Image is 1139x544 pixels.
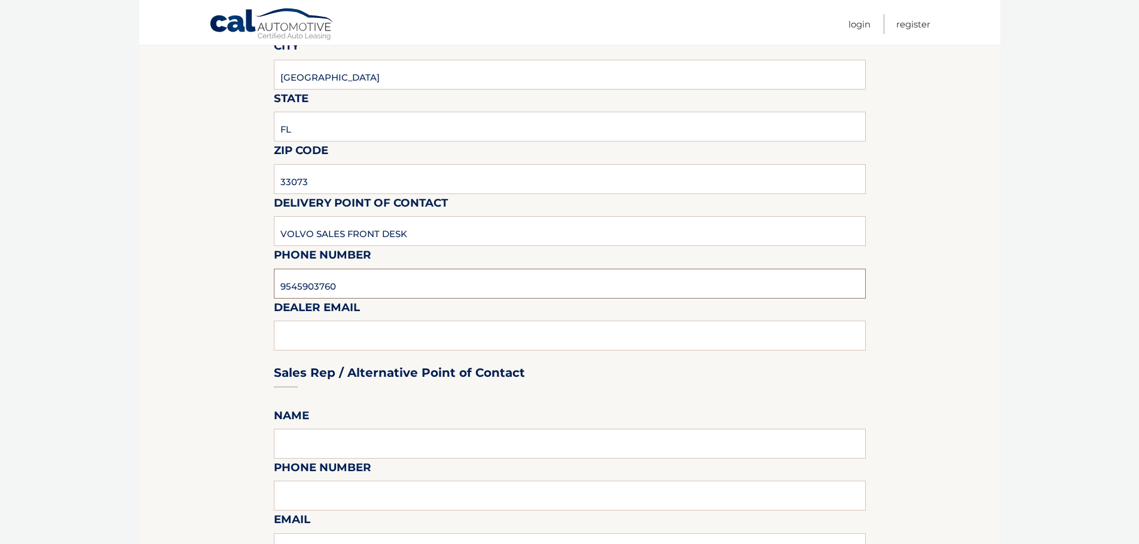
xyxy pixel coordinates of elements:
label: Phone Number [274,246,371,268]
h3: Sales Rep / Alternative Point of Contact [274,365,525,380]
label: Dealer Email [274,299,360,321]
label: Delivery Point of Contact [274,194,448,216]
label: Email [274,511,310,533]
a: Cal Automotive [209,8,335,42]
label: Name [274,407,309,429]
a: Register [896,14,930,34]
label: State [274,90,309,112]
a: Login [848,14,871,34]
label: Zip Code [274,142,328,164]
label: City [274,37,299,59]
label: Phone Number [274,459,371,481]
